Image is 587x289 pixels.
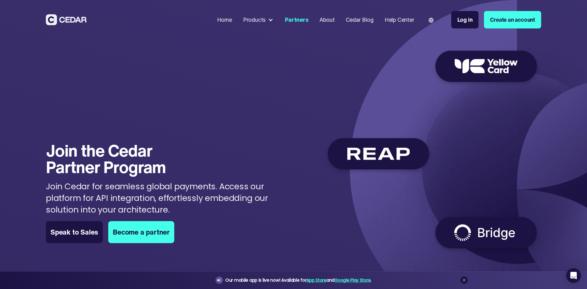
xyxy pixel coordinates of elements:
div: Open Intercom Messenger [566,268,581,283]
a: Home [214,13,235,27]
div: Log in [457,16,473,24]
a: Cedar Blog [343,13,376,27]
img: announcement [217,278,222,283]
img: world icon [429,18,434,23]
h1: Join the Cedar Partner Program [46,142,196,175]
div: Our mobile app is live now! Available for and . [225,276,371,284]
a: Become a partner [108,221,174,243]
a: About [317,13,338,27]
a: Partners [282,13,311,27]
a: App Store [306,277,326,283]
div: Cedar Blog [346,16,374,24]
a: Create an account [484,11,541,28]
div: About [319,16,335,24]
div: Products [243,16,266,24]
div: Home [217,16,232,24]
div: Products [240,13,277,27]
a: Google Play Store [334,277,371,283]
div: Partners [285,16,308,24]
p: Join Cedar for seamless global payments. Access our platform for API integration, effortlessly em... [46,181,296,215]
a: Log in [451,11,479,28]
a: Speak to Sales [46,221,103,243]
a: Help Center [382,13,417,27]
div: Help Center [385,16,414,24]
